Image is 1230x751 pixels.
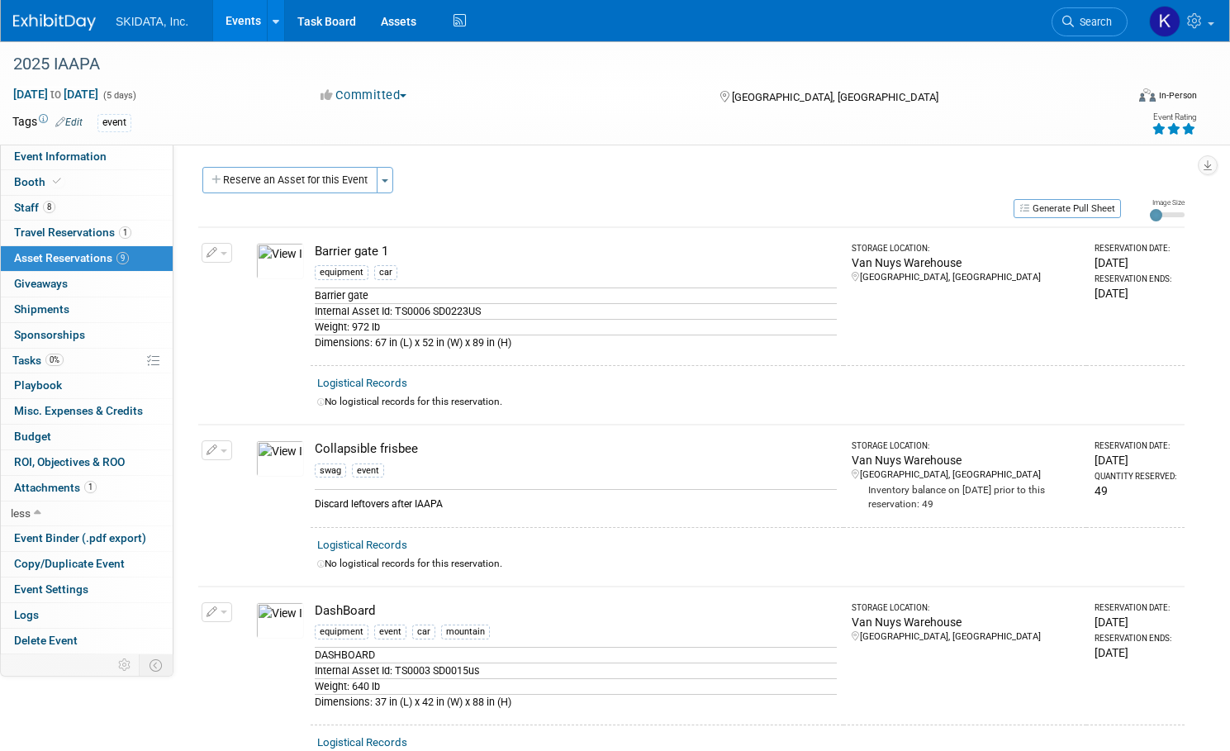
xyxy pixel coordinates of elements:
button: Reserve an Asset for this Event [202,167,378,193]
a: Event Settings [1,578,173,602]
a: Logistical Records [317,377,407,389]
button: Committed [315,87,413,104]
span: Search [1074,16,1112,28]
span: Logs [14,608,39,621]
a: Attachments1 [1,476,173,501]
div: Barrier gate 1 [315,243,837,260]
span: Attachments [14,481,97,494]
span: less [11,506,31,520]
div: Inventory balance on [DATE] prior to this reservation: 49 [852,482,1080,511]
div: equipment [315,265,368,280]
td: Toggle Event Tabs [140,654,173,676]
div: Reservation Date: [1095,440,1178,452]
div: Van Nuys Warehouse [852,452,1080,468]
span: Event Settings [14,582,88,596]
div: [DATE] [1095,644,1178,661]
a: Event Binder (.pdf export) [1,526,173,551]
div: car [412,625,435,639]
a: Tasks0% [1,349,173,373]
div: event [352,463,384,478]
a: Sponsorships [1,323,173,348]
span: Copy/Duplicate Event [14,557,125,570]
div: Van Nuys Warehouse [852,254,1080,271]
span: Tasks [12,354,64,367]
div: Dimensions: 67 in (L) x 52 in (W) x 89 in (H) [315,335,837,350]
div: event [374,625,406,639]
span: SKIDATA, Inc. [116,15,188,28]
span: Staff [14,201,55,214]
div: Storage Location: [852,243,1080,254]
div: Dimensions: 37 in (L) x 42 in (W) x 88 in (H) [315,694,837,710]
div: equipment [315,625,368,639]
span: Shipments [14,302,69,316]
span: Booth [14,175,64,188]
div: Reservation Ends: [1095,273,1178,285]
div: Image Size [1150,197,1185,207]
span: Event Information [14,150,107,163]
div: 2025 IAAPA [7,50,1096,79]
img: ExhibitDay [13,14,96,31]
a: Playbook [1,373,173,398]
a: Logs [1,603,173,628]
div: Quantity Reserved: [1095,471,1178,482]
a: Edit [55,116,83,128]
div: Storage Location: [852,602,1080,614]
span: 0% [45,354,64,366]
div: car [374,265,397,280]
a: Shipments [1,297,173,322]
td: Personalize Event Tab Strip [111,654,140,676]
div: mountain [441,625,490,639]
a: Delete Event [1,629,173,654]
a: Misc. Expenses & Credits [1,399,173,424]
img: View Images [256,440,304,477]
a: Booth [1,170,173,195]
span: (5 days) [102,90,136,101]
div: Internal Asset Id: TS0006 SD0223US [315,303,837,319]
a: Logistical Records [317,736,407,749]
a: Copy/Duplicate Event [1,552,173,577]
span: Giveaways [14,277,68,290]
div: No logistical records for this reservation. [317,557,1178,571]
div: Storage Location: [852,440,1080,452]
div: Van Nuys Warehouse [852,614,1080,630]
a: Giveaways [1,272,173,297]
div: In-Person [1158,89,1197,102]
div: Internal Asset Id: TS0003 SD0015us [315,663,837,678]
a: Event Information [1,145,173,169]
a: Budget [1,425,173,449]
div: [GEOGRAPHIC_DATA], [GEOGRAPHIC_DATA] [852,271,1080,284]
button: Generate Pull Sheet [1014,199,1121,218]
span: [DATE] [DATE] [12,87,99,102]
div: Event Rating [1152,113,1196,121]
div: event [97,114,131,131]
span: Playbook [14,378,62,392]
div: swag [315,463,346,478]
div: No logistical records for this reservation. [317,395,1178,409]
i: Booth reservation complete [53,177,61,186]
div: 49 [1095,482,1178,499]
span: Budget [14,430,51,443]
a: less [1,501,173,526]
span: to [48,88,64,101]
a: ROI, Objectives & ROO [1,450,173,475]
span: Sponsorships [14,328,85,341]
span: ROI, Objectives & ROO [14,455,125,468]
span: 1 [119,226,131,239]
div: Weight: 972 lb [315,319,837,335]
div: [GEOGRAPHIC_DATA], [GEOGRAPHIC_DATA] [852,630,1080,644]
img: Format-Inperson.png [1139,88,1156,102]
span: Misc. Expenses & Credits [14,404,143,417]
div: [DATE] [1095,254,1178,271]
span: [GEOGRAPHIC_DATA], [GEOGRAPHIC_DATA] [732,91,938,103]
td: Tags [12,113,83,132]
a: Search [1052,7,1128,36]
span: 8 [43,201,55,213]
a: Staff8 [1,196,173,221]
a: Travel Reservations1 [1,221,173,245]
span: 9 [116,252,129,264]
span: Event Binder (.pdf export) [14,531,146,544]
div: [DATE] [1095,614,1178,630]
div: Reservation Date: [1095,602,1178,614]
img: View Images [256,602,304,639]
div: Weight: 640 lb [315,678,837,694]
